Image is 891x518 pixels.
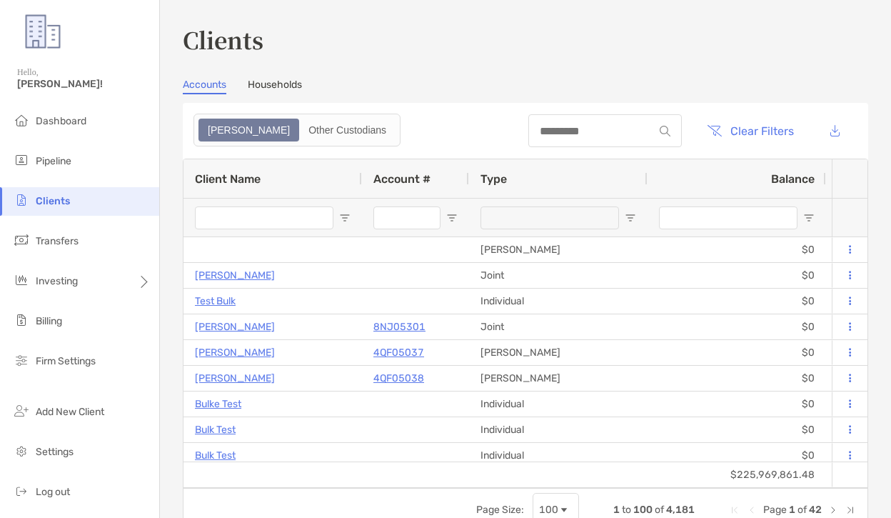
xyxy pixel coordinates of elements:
[183,23,868,56] h3: Clients
[193,114,401,146] div: segmented control
[13,272,30,289] img: investing icon
[809,504,822,516] span: 42
[13,482,30,499] img: logout icon
[660,126,670,136] img: input icon
[633,504,653,516] span: 100
[301,120,394,140] div: Other Custodians
[648,289,826,314] div: $0
[469,443,648,468] div: Individual
[373,318,426,336] a: 8NJ05301
[480,172,507,186] span: Type
[845,504,856,516] div: Last Page
[13,402,30,419] img: add_new_client icon
[625,212,636,224] button: Open Filter Menu
[200,120,298,140] div: Zoe
[469,289,648,314] div: Individual
[469,314,648,339] div: Joint
[763,504,787,516] span: Page
[183,79,226,94] a: Accounts
[195,267,275,284] a: [PERSON_NAME]
[36,355,96,367] span: Firm Settings
[36,115,86,127] span: Dashboard
[373,206,441,229] input: Account # Filter Input
[648,462,826,487] div: $225,969,861.48
[339,212,351,224] button: Open Filter Menu
[746,504,757,516] div: Previous Page
[195,369,275,387] a: [PERSON_NAME]
[13,231,30,249] img: transfers icon
[729,504,740,516] div: First Page
[13,442,30,459] img: settings icon
[446,212,458,224] button: Open Filter Menu
[648,443,826,468] div: $0
[36,406,104,418] span: Add New Client
[248,79,302,94] a: Households
[696,115,805,146] button: Clear Filters
[613,504,620,516] span: 1
[13,312,30,329] img: billing icon
[469,417,648,442] div: Individual
[195,421,236,439] a: Bulk Test
[648,417,826,442] div: $0
[13,191,30,209] img: clients icon
[648,263,826,288] div: $0
[36,155,71,167] span: Pipeline
[13,151,30,169] img: pipeline icon
[373,344,424,362] a: 4QF05037
[648,314,826,339] div: $0
[195,172,261,186] span: Client Name
[36,275,78,287] span: Investing
[771,172,815,186] span: Balance
[539,504,558,516] div: 100
[469,340,648,365] div: [PERSON_NAME]
[469,237,648,262] div: [PERSON_NAME]
[195,318,275,336] a: [PERSON_NAME]
[655,504,664,516] span: of
[803,212,815,224] button: Open Filter Menu
[13,352,30,369] img: firm-settings icon
[195,206,333,229] input: Client Name Filter Input
[373,369,424,387] a: 4QF05038
[195,292,236,310] a: Test Bulk
[36,446,74,458] span: Settings
[17,78,151,90] span: [PERSON_NAME]!
[648,237,826,262] div: $0
[659,206,797,229] input: Balance Filter Input
[195,395,241,413] a: Bulke Test
[469,392,648,417] div: Individual
[195,344,275,362] a: [PERSON_NAME]
[469,366,648,391] div: [PERSON_NAME]
[36,195,70,207] span: Clients
[648,366,826,391] div: $0
[648,392,826,417] div: $0
[36,235,79,247] span: Transfers
[789,504,795,516] span: 1
[373,172,431,186] span: Account #
[797,504,807,516] span: of
[469,263,648,288] div: Joint
[13,111,30,129] img: dashboard icon
[666,504,695,516] span: 4,181
[36,486,70,498] span: Log out
[622,504,631,516] span: to
[827,504,839,516] div: Next Page
[36,315,62,327] span: Billing
[17,6,69,57] img: Zoe Logo
[648,340,826,365] div: $0
[476,504,524,516] div: Page Size:
[195,447,236,464] a: Bulk Test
